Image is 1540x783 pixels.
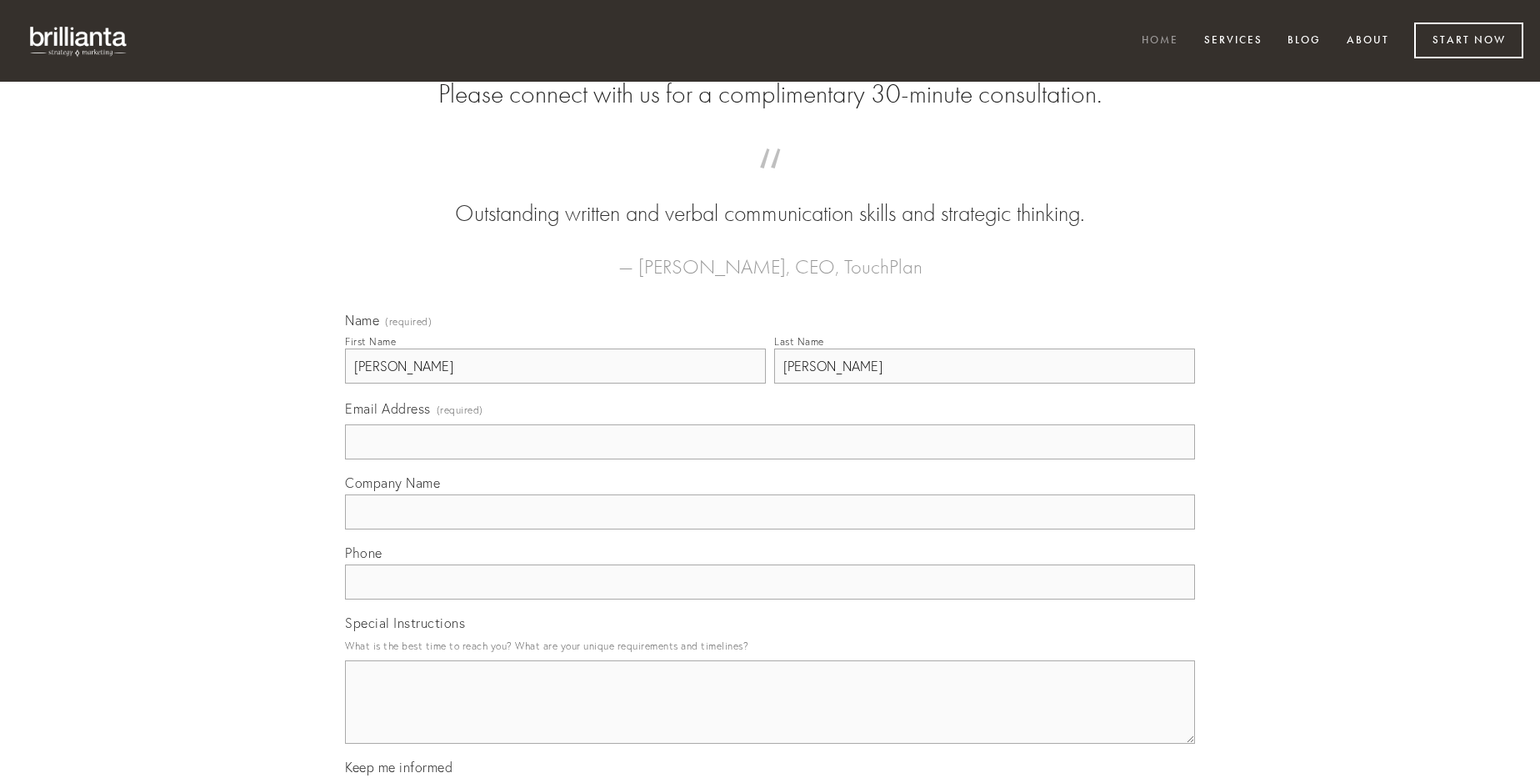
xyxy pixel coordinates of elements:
[1277,28,1332,55] a: Blog
[437,399,483,421] span: (required)
[345,759,452,775] span: Keep me informed
[1414,23,1523,58] a: Start Now
[372,165,1168,230] blockquote: Outstanding written and verbal communication skills and strategic thinking.
[372,230,1168,284] figcaption: — [PERSON_NAME], CEO, TouchPlan
[345,615,465,631] span: Special Instructions
[372,165,1168,198] span: “
[345,312,379,329] span: Name
[345,635,1195,657] p: What is the best time to reach you? What are your unique requirements and timelines?
[345,335,396,348] div: First Name
[1336,28,1400,55] a: About
[345,400,431,417] span: Email Address
[774,335,824,348] div: Last Name
[345,545,382,561] span: Phone
[1131,28,1189,55] a: Home
[17,17,142,65] img: brillianta - research, strategy, marketing
[345,474,440,491] span: Company Name
[345,78,1195,110] h2: Please connect with us for a complimentary 30-minute consultation.
[1193,28,1273,55] a: Services
[385,317,432,327] span: (required)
